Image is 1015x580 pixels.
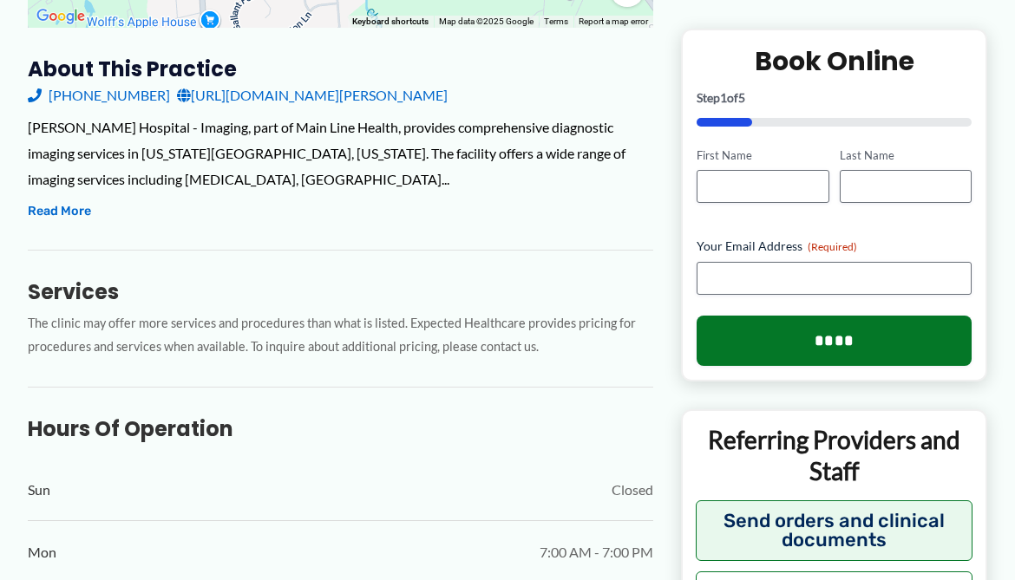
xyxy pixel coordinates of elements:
[738,89,745,104] span: 5
[840,147,972,163] label: Last Name
[697,43,972,77] h2: Book Online
[32,5,89,28] img: Google
[696,499,972,560] button: Send orders and clinical documents
[579,16,648,26] a: Report a map error
[28,278,653,305] h3: Services
[177,82,448,108] a: [URL][DOMAIN_NAME][PERSON_NAME]
[28,539,56,565] span: Mon
[28,55,653,82] h3: About this practice
[28,312,653,359] p: The clinic may offer more services and procedures than what is listed. Expected Healthcare provid...
[612,477,653,503] span: Closed
[696,424,972,487] p: Referring Providers and Staff
[28,477,50,503] span: Sun
[697,147,828,163] label: First Name
[28,82,170,108] a: [PHONE_NUMBER]
[32,5,89,28] a: Open this area in Google Maps (opens a new window)
[352,16,429,28] button: Keyboard shortcuts
[720,89,727,104] span: 1
[439,16,534,26] span: Map data ©2025 Google
[544,16,568,26] a: Terms (opens in new tab)
[540,539,653,565] span: 7:00 AM - 7:00 PM
[697,238,972,255] label: Your Email Address
[697,91,972,103] p: Step of
[28,201,91,222] button: Read More
[28,415,653,442] h3: Hours of Operation
[808,240,857,253] span: (Required)
[28,114,653,192] div: [PERSON_NAME] Hospital - Imaging, part of Main Line Health, provides comprehensive diagnostic ima...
